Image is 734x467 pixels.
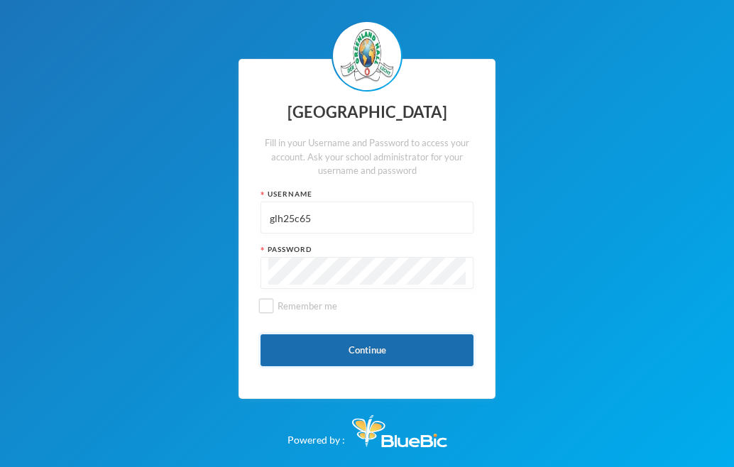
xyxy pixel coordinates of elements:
[261,99,473,126] div: [GEOGRAPHIC_DATA]
[261,136,473,178] div: Fill in your Username and Password to access your account. Ask your school administrator for your...
[287,408,447,447] div: Powered by :
[261,244,473,255] div: Password
[261,334,473,366] button: Continue
[261,189,473,199] div: Username
[352,415,447,447] img: Bluebic
[272,300,343,312] span: Remember me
